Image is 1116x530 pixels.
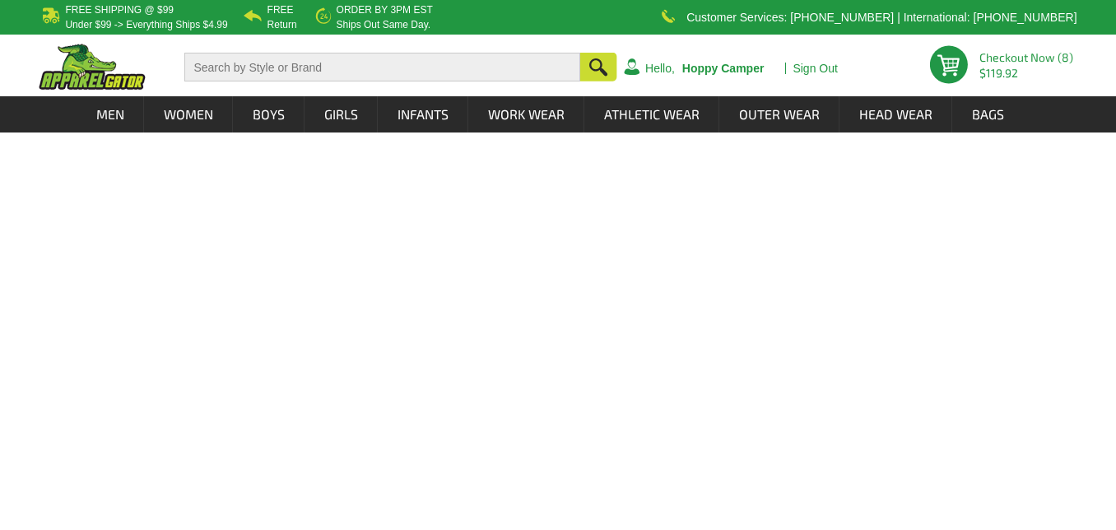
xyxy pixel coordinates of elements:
[234,96,304,132] a: Boys
[979,67,1077,79] span: $119.92
[65,4,174,16] b: Free Shipping @ $99
[305,96,377,132] a: Girls
[39,44,146,90] img: ApparelGator
[184,53,580,81] input: Search by Style or Brand
[267,20,297,30] p: Return
[77,96,143,132] a: Men
[979,50,1073,64] a: Checkout Now (8)
[953,96,1023,132] a: Bags
[840,96,951,132] a: Head Wear
[65,20,227,30] p: under $99 -> everything ships $4.99
[379,96,467,132] a: Infants
[469,96,584,132] a: Work Wear
[585,96,718,132] a: Athletic Wear
[337,20,433,30] p: ships out same day.
[145,96,232,132] a: Women
[267,4,294,16] b: Free
[682,62,765,75] b: Hoppy Camper
[337,4,433,16] b: Order by 3PM EST
[645,63,675,74] a: Hello,
[793,63,837,74] a: Sign Out
[682,63,765,74] a: Hoppy Camper
[686,12,1076,22] p: Customer Services: [PHONE_NUMBER] | International: [PHONE_NUMBER]
[720,96,839,132] a: Outer Wear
